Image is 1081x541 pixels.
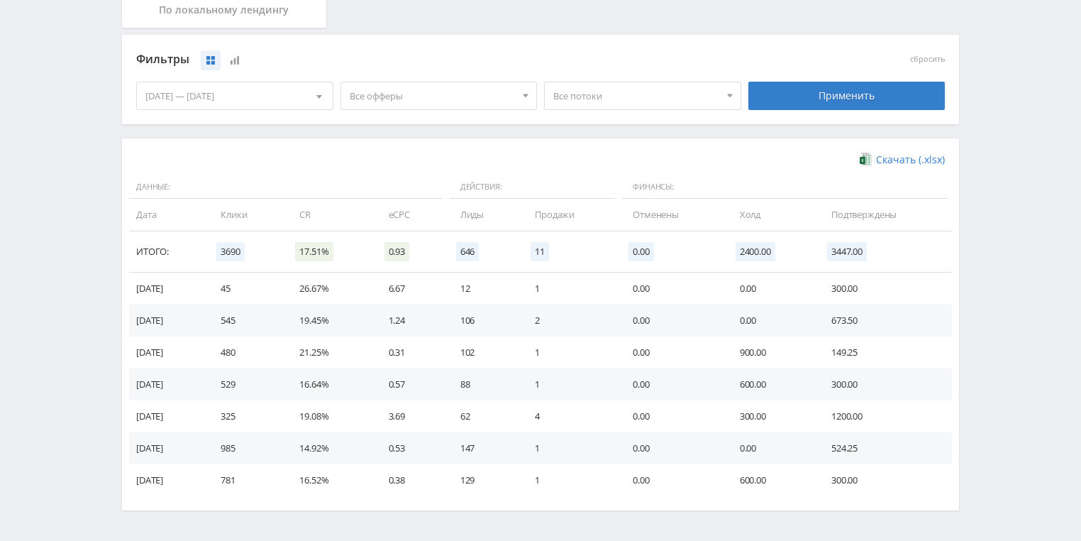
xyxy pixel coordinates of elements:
span: 11 [531,242,549,261]
a: Скачать (.xlsx) [860,153,945,167]
td: 480 [206,337,285,368]
td: 524.25 [817,432,952,464]
td: 1 [521,337,619,368]
td: 149.25 [817,337,952,368]
span: 3447.00 [827,242,867,261]
td: 14.92% [285,432,374,464]
td: 62 [446,400,521,432]
td: 45 [206,273,285,305]
td: 1 [521,464,619,496]
td: 21.25% [285,337,374,368]
td: 1200.00 [817,400,952,432]
td: Итого: [129,231,206,273]
td: 4 [521,400,619,432]
td: 0.00 [619,400,726,432]
span: Данные: [129,175,443,200]
td: 300.00 [817,464,952,496]
span: 2400.00 [736,242,775,261]
td: [DATE] [129,368,206,400]
td: 529 [206,368,285,400]
td: [DATE] [129,432,206,464]
span: 17.51% [295,242,333,261]
td: 147 [446,432,521,464]
td: Холд [726,199,817,231]
td: Продажи [521,199,619,231]
button: сбросить [910,55,945,64]
td: 3.69 [375,400,446,432]
td: 1 [521,368,619,400]
td: 673.50 [817,305,952,337]
td: 325 [206,400,285,432]
td: 0.00 [726,273,817,305]
td: eCPC [375,199,446,231]
td: 16.52% [285,464,374,496]
td: 600.00 [726,464,817,496]
td: 0.38 [375,464,446,496]
span: Действия: [450,175,615,200]
td: [DATE] [129,400,206,432]
td: [DATE] [129,273,206,305]
td: 1 [521,273,619,305]
td: 545 [206,305,285,337]
td: Подтверждены [817,199,952,231]
td: [DATE] [129,337,206,368]
td: 0.00 [726,305,817,337]
td: 19.45% [285,305,374,337]
td: Отменены [619,199,726,231]
td: 0.53 [375,432,446,464]
span: Скачать (.xlsx) [876,154,945,165]
span: Все потоки [553,82,719,109]
span: 0.93 [384,242,409,261]
td: 129 [446,464,521,496]
td: 2 [521,305,619,337]
span: 646 [456,242,479,261]
td: 0.31 [375,337,446,368]
td: 1 [521,432,619,464]
div: Фильтры [136,49,741,70]
span: 0.00 [628,242,653,261]
td: 0.00 [726,432,817,464]
td: 102 [446,337,521,368]
td: 300.00 [726,400,817,432]
td: CR [285,199,374,231]
td: Клики [206,199,285,231]
td: Дата [129,199,206,231]
td: 106 [446,305,521,337]
td: 985 [206,432,285,464]
td: 0.00 [619,432,726,464]
td: 0.00 [619,273,726,305]
td: 19.08% [285,400,374,432]
td: 0.00 [619,337,726,368]
td: 900.00 [726,337,817,368]
td: 16.64% [285,368,374,400]
span: Финансы: [622,175,948,200]
div: [DATE] — [DATE] [137,82,333,109]
td: Лиды [446,199,521,231]
td: 0.57 [375,368,446,400]
td: 6.67 [375,273,446,305]
td: 0.00 [619,305,726,337]
td: 300.00 [817,368,952,400]
td: [DATE] [129,305,206,337]
span: Все офферы [350,82,516,109]
span: 3690 [216,242,244,261]
td: 12 [446,273,521,305]
td: 1.24 [375,305,446,337]
td: [DATE] [129,464,206,496]
td: 88 [446,368,521,400]
td: 0.00 [619,464,726,496]
td: 0.00 [619,368,726,400]
td: 600.00 [726,368,817,400]
div: Применить [748,82,946,110]
td: 26.67% [285,273,374,305]
img: xlsx [860,152,872,166]
td: 300.00 [817,273,952,305]
td: 781 [206,464,285,496]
